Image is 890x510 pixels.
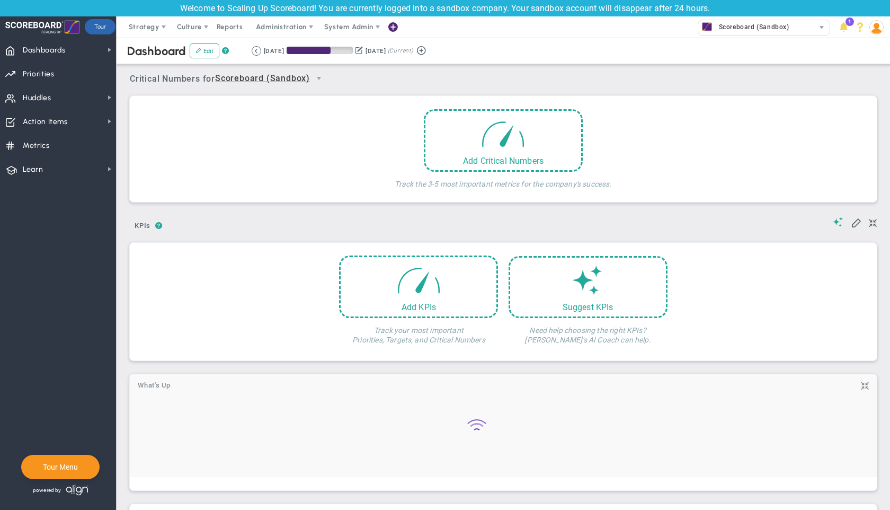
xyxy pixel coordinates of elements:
[510,302,666,312] div: Suggest KPIs
[852,16,868,38] li: Help & Frequently Asked Questions (FAQ)
[23,159,43,181] span: Learn
[324,23,373,31] span: System Admin
[264,46,284,56] div: [DATE]
[700,20,714,33] img: 33625.Company.photo
[509,318,667,345] h4: Need help choosing the right KPIs? [PERSON_NAME]'s AI Coach can help.
[388,46,413,56] span: (Current)
[190,43,219,58] button: Edit
[341,302,496,312] div: Add KPIs
[425,156,581,166] div: Add Critical Numbers
[130,69,331,89] span: Critical Numbers for
[23,135,50,157] span: Metrics
[869,20,884,34] img: 53178.Person.photo
[256,23,306,31] span: Administration
[21,482,134,498] div: Powered by Align
[287,47,353,54] div: Period Progress: 66% Day 60 of 90 with 30 remaining.
[833,217,843,227] span: Suggestions (AI Feature)
[23,87,51,109] span: Huddles
[130,217,155,234] span: KPIs
[395,172,611,189] h4: Track the 3-5 most important metrics for the company's success.
[211,16,248,38] span: Reports
[714,20,789,34] span: Scoreboard (Sandbox)
[130,217,155,236] button: KPIs
[23,111,68,133] span: Action Items
[129,23,159,31] span: Strategy
[835,16,852,38] li: Announcements
[127,44,186,58] span: Dashboard
[851,217,861,227] span: Edit My KPIs
[310,69,328,87] span: select
[23,39,66,61] span: Dashboards
[252,46,261,56] button: Go to previous period
[845,17,854,26] span: 1
[177,23,202,31] span: Culture
[215,72,310,85] span: Scoreboard (Sandbox)
[814,20,830,35] span: select
[23,63,55,85] span: Priorities
[366,46,386,56] div: [DATE]
[40,462,81,472] button: Tour Menu
[339,318,498,345] h4: Track your most important Priorities, Targets, and Critical Numbers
